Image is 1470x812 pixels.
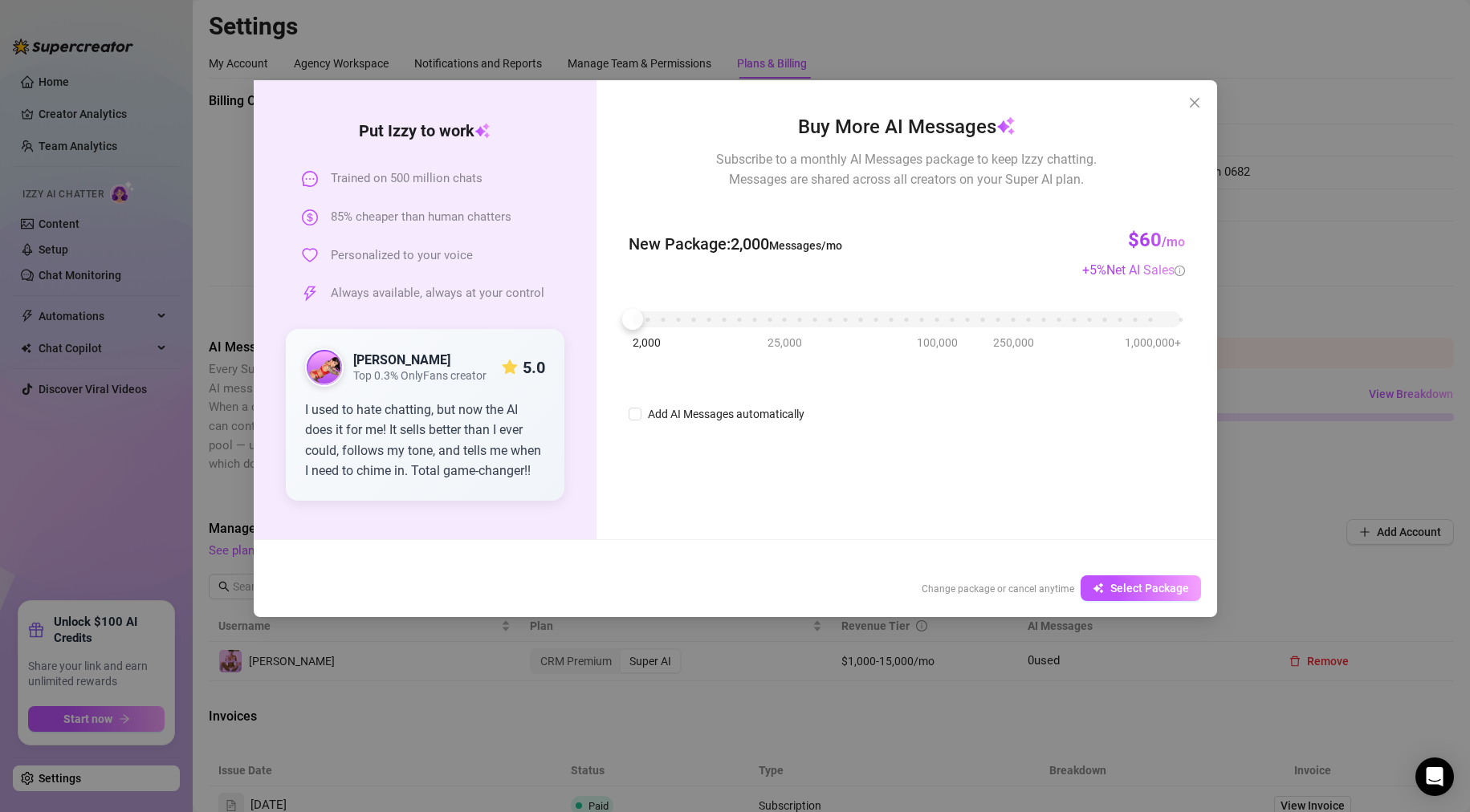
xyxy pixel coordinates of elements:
[1162,234,1185,250] span: /mo
[1106,260,1185,280] div: Net AI Sales
[302,171,318,187] span: message
[359,121,491,140] strong: Put Izzy to work
[1182,90,1207,116] button: Close
[331,284,544,303] span: Always available, always at your control
[501,359,517,376] span: star
[716,149,1097,189] span: Subscribe to a monthly AI Messages package to keep Izzy chatting. Messages are shared across all ...
[1125,334,1181,351] span: 1,000,000+
[1082,262,1185,278] span: + 5 %
[628,232,841,257] span: New Package : 2,000
[305,400,545,481] div: I used to hate chatting, but now the AI does it for me! It sells better than I ever could, follow...
[307,350,342,385] img: public
[1175,266,1185,276] span: info-circle
[1128,228,1185,254] h3: $60
[1081,575,1201,601] button: Select Package
[767,334,801,351] span: 25,000
[916,334,957,351] span: 100,000
[647,405,804,423] div: Add AI Messages automatically
[353,369,487,383] span: Top 0.3% OnlyFans creator
[768,239,841,252] span: Messages/mo
[522,358,544,377] strong: 5.0
[922,583,1074,595] span: Change package or cancel anytime
[1188,96,1201,109] span: close
[1110,582,1189,595] span: Select Package
[302,247,318,263] span: heart
[302,286,318,302] span: thunderbolt
[1415,757,1454,796] div: Open Intercom Messenger
[331,208,511,227] span: 85% cheaper than human chatters
[632,334,660,351] span: 2,000
[992,334,1033,351] span: 250,000
[302,209,318,225] span: dollar
[797,112,1015,143] span: Buy More AI Messages
[353,352,450,367] strong: [PERSON_NAME]
[1182,96,1207,109] span: Close
[331,246,473,266] span: Personalized to your voice
[331,169,483,189] span: Trained on 500 million chats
